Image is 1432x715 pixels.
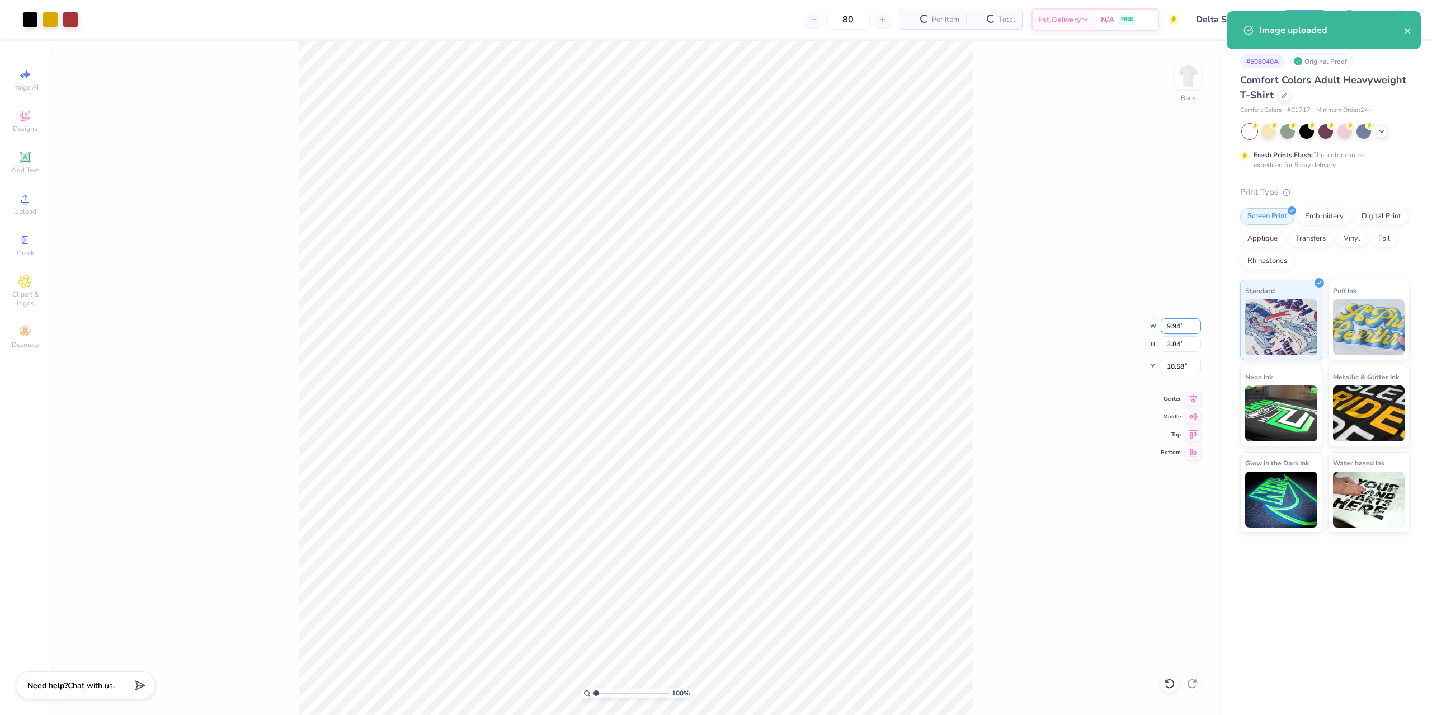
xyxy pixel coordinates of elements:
div: Original Proof [1290,54,1353,68]
span: Upload [14,207,36,216]
strong: Fresh Prints Flash: [1254,150,1313,159]
span: Image AI [12,83,39,92]
span: Center [1161,395,1181,403]
div: Back [1181,93,1195,103]
button: close [1404,23,1412,37]
div: Foil [1371,231,1397,247]
span: Clipart & logos [6,290,45,308]
span: Metallic & Glitter Ink [1333,371,1399,383]
span: Per Item [932,14,959,26]
div: Applique [1240,231,1285,247]
div: Transfers [1288,231,1333,247]
img: Standard [1245,299,1317,355]
span: Add Text [12,166,39,175]
span: Bottom [1161,449,1181,457]
span: # C1717 [1287,106,1311,115]
span: Puff Ink [1333,285,1356,297]
span: Top [1161,431,1181,439]
input: – – [826,10,870,30]
div: This color can be expedited for 5 day delivery. [1254,150,1391,170]
span: Water based Ink [1333,457,1384,469]
span: 100 % [672,688,690,698]
span: Total [998,14,1015,26]
span: Chat with us. [68,680,115,691]
span: Decorate [12,340,39,349]
div: Screen Print [1240,208,1294,225]
img: Water based Ink [1333,472,1405,528]
div: Image uploaded [1259,23,1404,37]
div: Print Type [1240,186,1410,199]
img: Glow in the Dark Ink [1245,472,1317,528]
div: Vinyl [1336,231,1368,247]
span: Neon Ink [1245,371,1273,383]
span: FREE [1121,16,1133,23]
img: Neon Ink [1245,385,1317,441]
div: Digital Print [1354,208,1409,225]
img: Metallic & Glitter Ink [1333,385,1405,441]
span: Minimum Order: 24 + [1316,106,1372,115]
img: Back [1177,65,1199,87]
span: N/A [1101,14,1114,26]
img: Puff Ink [1333,299,1405,355]
div: Rhinestones [1240,253,1294,270]
span: Greek [17,248,34,257]
strong: Need help? [27,680,68,691]
span: Est. Delivery [1038,14,1081,26]
span: Designs [13,124,37,133]
span: Standard [1245,285,1275,297]
span: Comfort Colors Adult Heavyweight T-Shirt [1240,73,1406,102]
span: Glow in the Dark Ink [1245,457,1309,469]
span: Middle [1161,413,1181,421]
input: Untitled Design [1188,8,1270,31]
div: # 508040A [1240,54,1285,68]
div: Embroidery [1298,208,1351,225]
span: Comfort Colors [1240,106,1282,115]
